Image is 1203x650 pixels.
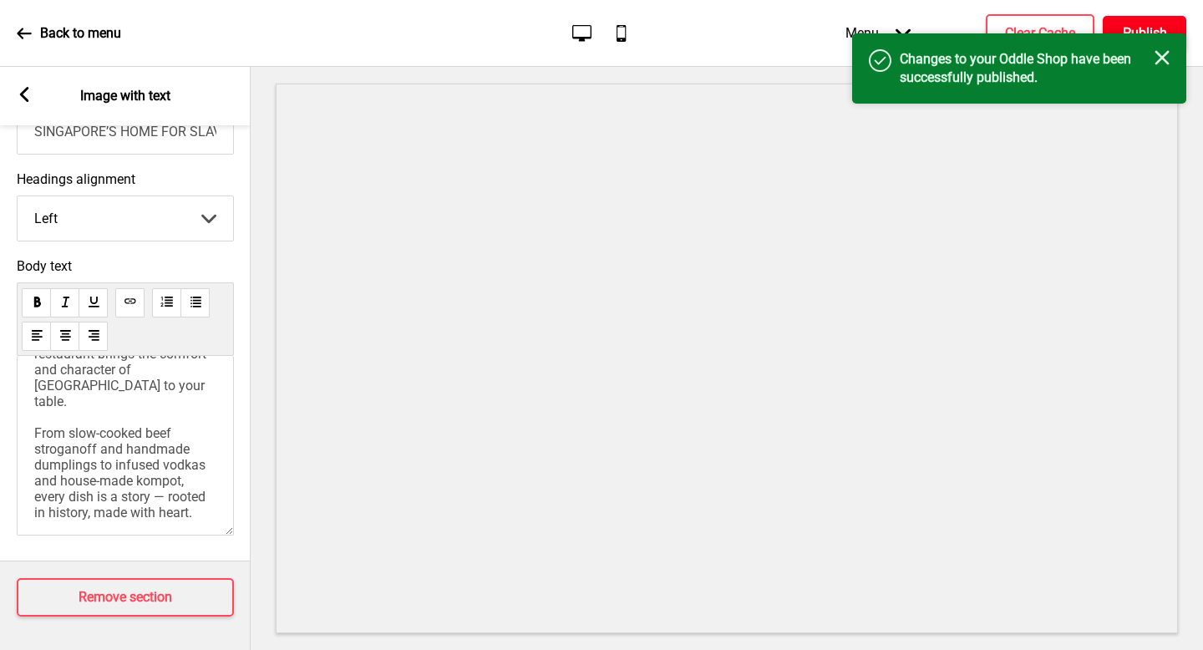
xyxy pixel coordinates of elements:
[1123,24,1167,43] h4: Publish
[22,322,51,351] button: alignLeft
[17,171,234,187] label: Headings alignment
[1103,16,1186,51] button: Publish
[152,288,181,317] button: orderedList
[829,8,927,58] div: Menu
[80,87,170,105] p: Image with text
[79,588,172,607] h4: Remove section
[50,322,79,351] button: alignCenter
[34,267,220,521] span: Step into [GEOGRAPHIC_DATA] — where rich traditions meet warm hospitality. Nestled in the heart o...
[17,258,234,274] span: Body text
[17,578,234,617] button: Remove section
[79,288,108,317] button: underline
[79,322,108,351] button: alignRight
[50,288,79,317] button: italic
[180,288,210,317] button: unorderedList
[40,24,121,43] p: Back to menu
[17,11,121,56] a: Back to menu
[115,288,145,317] button: link
[22,288,51,317] button: bold
[986,14,1094,53] button: Clear Cache
[900,50,1155,87] h4: Changes to your Oddle Shop have been successfully published.
[1005,24,1075,43] h4: Clear Cache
